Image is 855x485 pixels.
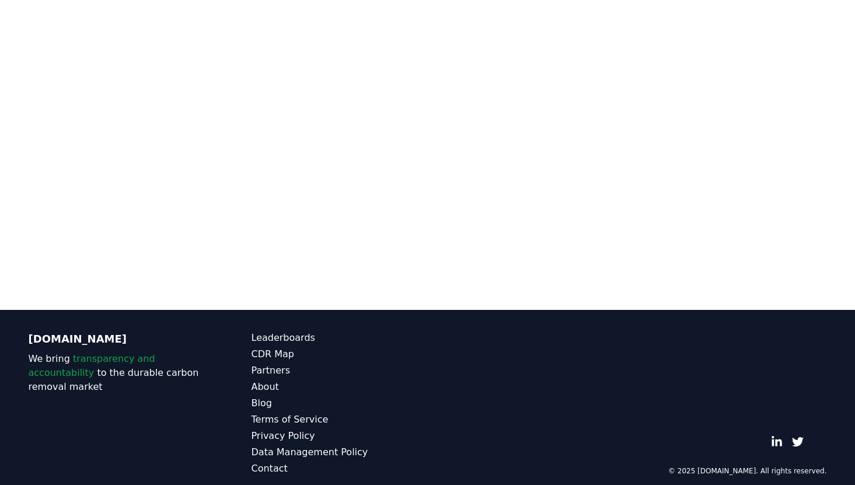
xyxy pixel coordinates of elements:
[252,413,428,427] a: Terms of Service
[29,331,205,347] p: [DOMAIN_NAME]
[252,380,428,394] a: About
[771,436,783,448] a: LinkedIn
[252,331,428,345] a: Leaderboards
[252,347,428,361] a: CDR Map
[252,462,428,476] a: Contact
[252,429,428,443] a: Privacy Policy
[29,353,155,378] span: transparency and accountability
[792,436,804,448] a: Twitter
[29,352,205,394] p: We bring to the durable carbon removal market
[252,445,428,459] a: Data Management Policy
[252,364,428,378] a: Partners
[252,396,428,410] a: Blog
[668,466,827,476] p: © 2025 [DOMAIN_NAME]. All rights reserved.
